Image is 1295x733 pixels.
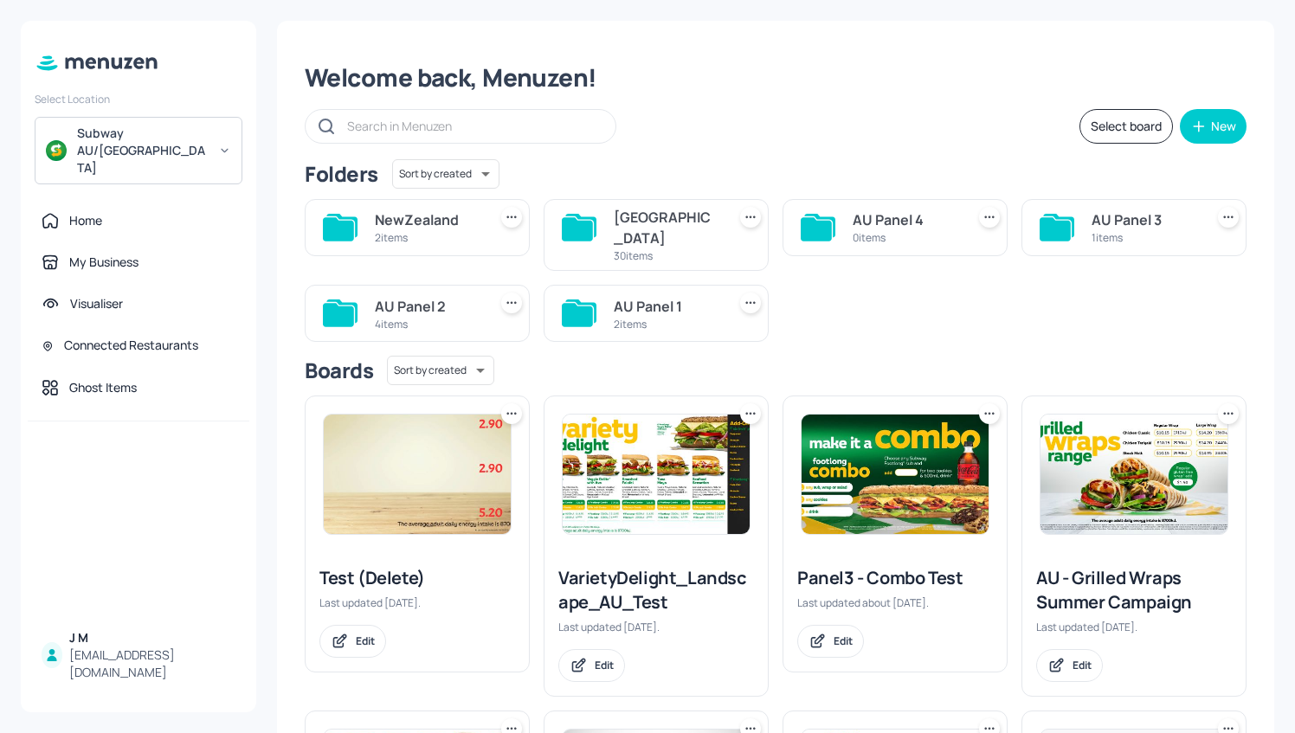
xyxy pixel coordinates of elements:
button: Select board [1079,109,1173,144]
button: New [1180,109,1247,144]
div: AU Panel 4 [853,209,958,230]
div: 2 items [375,230,480,245]
div: Select Location [35,92,242,106]
div: Panel3 - Combo Test [797,566,993,590]
div: Boards [305,357,373,384]
div: NewZealand [375,209,480,230]
img: 2025-08-07-1754562241714zf1t2x7jm3b.jpeg [802,415,989,534]
img: 2025-09-15-1757922545768gabwwr35u1l.jpeg [324,415,511,534]
div: Home [69,212,102,229]
div: 30 items [614,248,719,263]
div: Edit [834,633,853,648]
div: Last updated [DATE]. [558,620,754,634]
div: 0 items [853,230,958,245]
div: Welcome back, Menuzen! [305,62,1247,93]
div: [GEOGRAPHIC_DATA] [614,207,719,248]
div: [EMAIL_ADDRESS][DOMAIN_NAME] [69,646,235,681]
div: AU Panel 2 [375,296,480,317]
div: Edit [356,633,375,648]
div: Edit [595,658,614,672]
div: Subway AU/[GEOGRAPHIC_DATA] [77,125,208,177]
div: Edit [1073,658,1092,672]
div: Sort by created [392,157,499,191]
div: Last updated [DATE]. [1036,620,1232,634]
div: 1 items [1092,230,1197,245]
div: Folders [305,160,378,188]
div: Sort by created [387,353,494,388]
img: 2025-08-29-1756439023252n29rpqqk52.jpeg [563,415,750,534]
div: Visualiser [70,295,123,312]
div: AU Panel 3 [1092,209,1197,230]
div: Last updated [DATE]. [319,595,515,610]
div: 4 items [375,317,480,331]
div: AU Panel 1 [614,296,719,317]
div: Test (Delete) [319,566,515,590]
div: Ghost Items [69,379,137,396]
div: J M [69,629,235,646]
div: My Business [69,254,139,271]
div: AU - Grilled Wraps Summer Campaign [1036,566,1232,614]
div: 2 items [614,317,719,331]
img: avatar [46,140,67,161]
div: New [1211,120,1236,132]
img: 2024-12-19-1734584245950k86txo84it.jpeg [1041,415,1227,534]
div: Last updated about [DATE]. [797,595,993,610]
input: Search in Menuzen [347,113,598,138]
div: Connected Restaurants [64,337,198,354]
div: VarietyDelight_Landscape_AU_Test [558,566,754,614]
